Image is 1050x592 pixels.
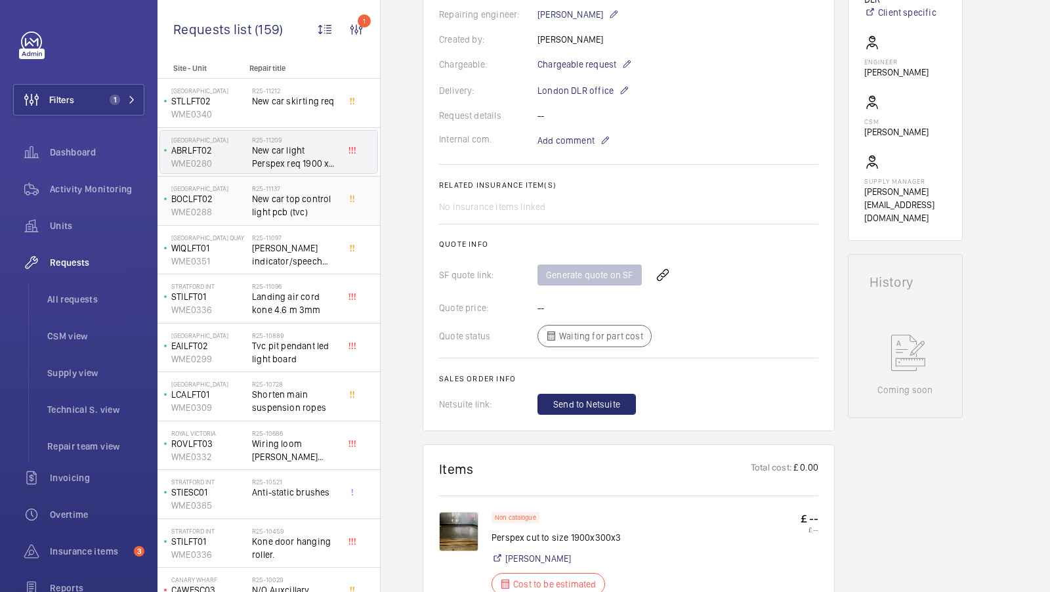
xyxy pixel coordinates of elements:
p: [GEOGRAPHIC_DATA] [171,87,247,95]
h2: R25-10889 [252,331,339,339]
p: WIQLFT01 [171,242,247,255]
span: Technical S. view [47,403,144,416]
p: WME0309 [171,401,247,414]
span: Overtime [50,508,144,521]
span: Kone door hanging roller. [252,535,339,561]
span: Add comment [537,134,595,147]
span: Dashboard [50,146,144,159]
span: Repair team view [47,440,144,453]
p: WME0280 [171,157,247,170]
p: [PERSON_NAME] [864,125,929,138]
p: Perspex cut to size 1900x300x3 [492,531,621,544]
button: Filters1 [13,84,144,116]
h2: R25-11137 [252,184,339,192]
p: [GEOGRAPHIC_DATA] [171,380,247,388]
span: Tvc pit pendant led light board [252,339,339,366]
a: [PERSON_NAME] [505,552,571,565]
h2: R25-10686 [252,429,339,437]
h2: R25-10521 [252,478,339,486]
p: Non catalogue [495,515,536,520]
h2: Sales order info [439,374,818,383]
p: WME0385 [171,499,247,512]
h2: R25-10728 [252,380,339,388]
p: STLLFT02 [171,95,247,108]
p: ABRLFT02 [171,144,247,157]
p: Cost to be estimated [513,578,597,591]
p: WME0288 [171,205,247,219]
span: Units [50,219,144,232]
p: Stratford int [171,478,247,486]
h2: R25-11209 [252,136,339,144]
p: STILFT01 [171,290,247,303]
p: STILFT01 [171,535,247,548]
p: £ -- [801,512,818,526]
p: CSM [864,117,929,125]
h2: R25-11097 [252,234,339,242]
span: Send to Netsuite [553,398,620,411]
p: WME0332 [171,450,247,463]
span: 1 [110,95,120,105]
h1: History [870,276,941,289]
p: [GEOGRAPHIC_DATA] [171,184,247,192]
p: LCALFT01 [171,388,247,401]
span: Chargeable request [537,58,616,71]
span: New car skirting req [252,95,339,108]
p: WME0351 [171,255,247,268]
p: Coming soon [877,383,933,396]
span: CSM view [47,329,144,343]
p: £ 0.00 [792,461,818,477]
h2: Related insurance item(s) [439,180,818,190]
span: Filters [49,93,74,106]
p: Canary Wharf [171,576,247,583]
p: [PERSON_NAME][EMAIL_ADDRESS][DOMAIN_NAME] [864,185,946,224]
h2: R25-11212 [252,87,339,95]
p: Stratford int [171,282,247,290]
span: New car light Perspex req 1900 x 300 3mm thickness [252,144,339,170]
span: Landing air cord kone 4.6 m 3mm [252,290,339,316]
p: Stratford int [171,527,247,535]
h1: Items [439,461,474,477]
span: Requests list [173,21,255,37]
p: £ -- [801,526,818,534]
p: Royal Victoria [171,429,247,437]
p: [PERSON_NAME] [864,66,929,79]
p: [GEOGRAPHIC_DATA] [171,136,247,144]
h2: R25-10029 [252,576,339,583]
button: Send to Netsuite [537,394,636,415]
span: 3 [134,546,144,557]
p: Supply manager [864,177,946,185]
p: WME0336 [171,548,247,561]
p: [PERSON_NAME] [537,7,619,22]
span: All requests [47,293,144,306]
p: EAILFT02 [171,339,247,352]
span: Wiring loom [PERSON_NAME] ivalve. Wiring loom from valve to icon card [252,437,339,463]
p: Total cost: [751,461,792,477]
span: Shorten main suspension ropes [252,388,339,414]
p: Site - Unit [157,64,244,73]
p: Engineer [864,58,929,66]
span: Requests [50,256,144,269]
span: Anti-static brushes [252,486,339,499]
span: Invoicing [50,471,144,484]
p: WME0340 [171,108,247,121]
span: New car top control light pcb (tvc) [252,192,339,219]
span: Supply view [47,366,144,379]
h2: R25-11096 [252,282,339,290]
span: [PERSON_NAME] indicator/speech board with software [252,242,339,268]
h2: R25-10459 [252,527,339,535]
a: Client specific [864,6,936,19]
p: London DLR office [537,83,629,98]
p: WME0299 [171,352,247,366]
p: [GEOGRAPHIC_DATA] [171,331,247,339]
span: Activity Monitoring [50,182,144,196]
p: WME0336 [171,303,247,316]
p: ROVLFT03 [171,437,247,450]
p: [GEOGRAPHIC_DATA] Quay [171,234,247,242]
p: Repair title [249,64,336,73]
img: 1755775656485-57ec60a0-cf99-4c02-b92c-25696b9378f7 [439,512,478,551]
p: STIESC01 [171,486,247,499]
span: Insurance items [50,545,129,558]
h2: Quote info [439,240,818,249]
p: BOCLFT02 [171,192,247,205]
